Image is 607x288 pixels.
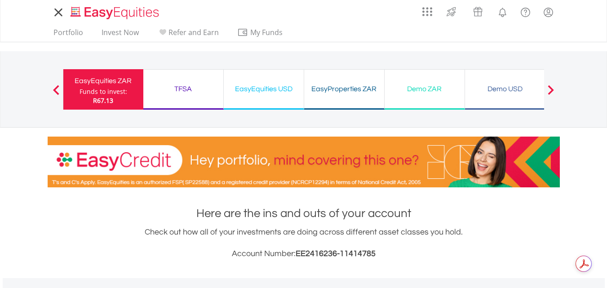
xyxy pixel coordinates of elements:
[416,2,438,17] a: AppsGrid
[80,87,127,96] div: Funds to invest:
[67,2,163,20] a: Home page
[154,28,222,42] a: Refer and Earn
[149,83,218,95] div: TFSA
[444,4,459,19] img: thrive-v2.svg
[50,28,87,42] a: Portfolio
[98,28,142,42] a: Invest Now
[390,83,459,95] div: Demo ZAR
[537,2,560,22] a: My Profile
[465,2,491,19] a: Vouchers
[422,7,432,17] img: grid-menu-icon.svg
[48,205,560,222] h1: Here are the ins and outs of your account
[310,83,379,95] div: EasyProperties ZAR
[168,27,219,37] span: Refer and Earn
[48,226,560,260] div: Check out how all of your investments are doing across different asset classes you hold.
[229,83,298,95] div: EasyEquities USD
[69,5,163,20] img: EasyEquities_Logo.png
[296,249,376,258] span: EE2416236-11414785
[93,96,113,105] span: R67.13
[237,27,296,38] span: My Funds
[48,248,560,260] h3: Account Number:
[47,89,65,98] button: Previous
[470,83,540,95] div: Demo USD
[514,2,537,20] a: FAQ's and Support
[48,137,560,187] img: EasyCredit Promotion Banner
[491,2,514,20] a: Notifications
[470,4,485,19] img: vouchers-v2.svg
[542,89,560,98] button: Next
[69,75,138,87] div: EasyEquities ZAR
